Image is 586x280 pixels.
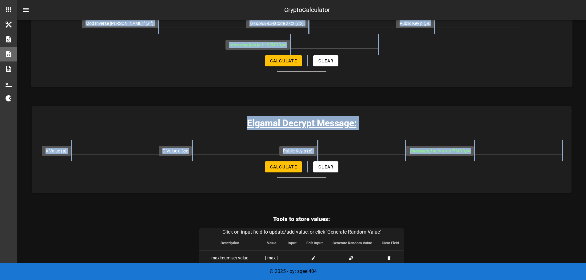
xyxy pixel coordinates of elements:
[283,148,313,154] label: Public Key p ( ):
[313,161,338,172] button: Clear
[333,241,372,245] span: Generate Random Value
[382,241,399,245] span: Clear Field
[18,2,33,17] button: nav-menu-toggle
[265,55,302,66] button: Calculate
[265,161,302,172] button: Calculate
[183,148,185,153] i: g
[400,20,430,26] label: Public Key p ( ):
[270,164,297,169] span: Calculate
[430,148,438,153] b: [ m ]
[199,215,404,223] h3: Tools to store values:
[199,228,404,236] caption: Click on input field to update/add value, or click 'Generate Random Value'
[313,55,338,66] button: Clear
[249,21,275,26] i: (Exponential)
[229,42,286,47] span: MOD =
[267,241,276,245] span: Value
[46,148,67,154] label: A Value ( ):
[263,42,266,46] sup: -1
[318,58,333,63] span: Clear
[283,236,301,250] th: Input
[281,42,284,47] i: p
[260,250,283,265] td: [ max ]
[249,20,305,26] label: Code 2 C2 ( ):
[410,148,456,153] i: (message) = a = g
[309,148,311,153] i: p
[32,116,572,130] h3: Elgamal Decrypt Message:
[260,236,283,250] th: Value
[284,5,330,14] div: CryptoCalculator
[86,20,154,26] label: Mod Inverse [PERSON_NAME] ( ):
[410,148,470,153] span: MOD =
[301,236,328,250] th: Edit Input
[229,42,272,47] i: (message) = k C2
[149,20,152,24] sup: -1
[162,148,188,154] label: G Value g ( ):
[270,58,297,63] span: Calculate
[306,241,323,245] span: Edit Input
[425,21,428,26] i: p
[250,42,258,47] b: [ m ]
[221,241,239,245] span: Description
[143,20,146,24] sup: -1
[199,236,260,250] th: Description
[288,241,297,245] span: Input
[199,250,260,265] td: maximum set value
[318,164,333,169] span: Clear
[269,268,317,274] span: © 2025 - by: sqeel404
[451,148,455,152] sup: -m
[328,236,377,250] th: Generate Random Value
[377,236,404,250] th: Clear Field
[62,148,65,153] i: a
[465,148,468,153] i: p
[147,21,152,26] i: k
[297,21,302,26] i: C2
